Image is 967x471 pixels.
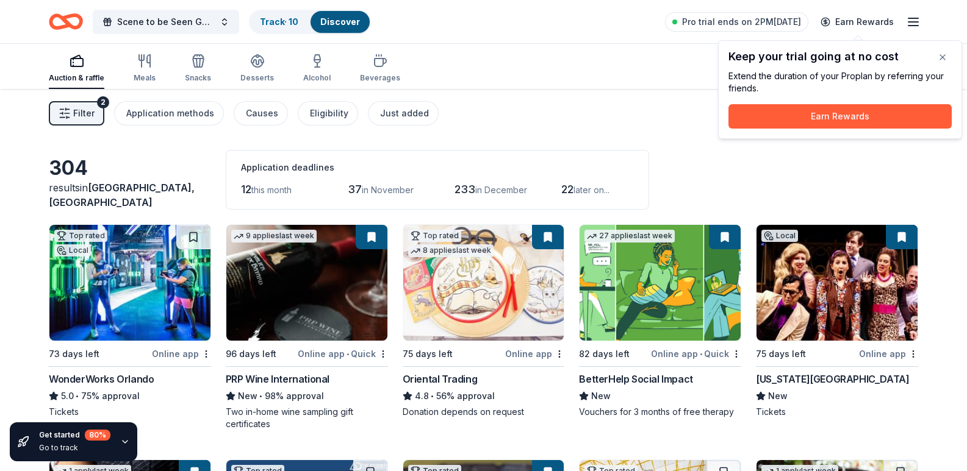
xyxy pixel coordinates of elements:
div: 82 days left [579,347,630,361]
div: 80 % [85,430,110,441]
button: Auction & raffle [49,49,104,89]
div: 9 applies last week [231,230,317,243]
span: New [238,389,257,403]
button: Earn Rewards [728,104,952,129]
div: Just added [380,106,429,121]
div: Application deadlines [241,160,634,175]
div: PRP Wine International [226,372,329,386]
div: Oriental Trading [403,372,478,386]
a: Track· 10 [260,16,298,27]
div: Local [54,244,91,257]
div: [US_STATE][GEOGRAPHIC_DATA] [756,372,909,386]
a: Earn Rewards [813,11,901,33]
div: Top rated [408,230,461,242]
span: 233 [455,183,475,196]
div: 2 [97,96,109,108]
div: Extend the duration of your Pro plan by referring your friends. [728,70,952,94]
button: Beverages [360,49,400,89]
div: Keep your trial going at no cost [728,51,952,63]
span: Pro trial ends on 2PM[DATE] [682,15,801,29]
span: 12 [241,183,251,196]
div: Meals [134,73,156,83]
span: this month [251,185,292,195]
img: Image for WonderWorks Orlando [49,225,210,341]
div: Online app [152,346,211,361]
div: 75 days left [403,347,453,361]
img: Image for BetterHelp Social Impact [580,225,741,341]
div: 75 days left [756,347,806,361]
span: • [259,391,262,401]
div: Get started [39,430,110,441]
span: Filter [73,106,95,121]
div: Go to track [39,443,110,453]
span: later on... [573,185,609,195]
div: results [49,180,211,210]
div: Beverages [360,73,400,83]
img: Image for Florida Repertory Theatre [757,225,918,341]
span: [GEOGRAPHIC_DATA], [GEOGRAPHIC_DATA] [49,182,195,208]
button: Filter2 [49,101,104,126]
div: Alcohol [303,73,331,83]
div: 96 days left [226,347,276,361]
div: Donation depends on request [403,406,565,418]
div: 98% approval [226,389,388,403]
div: Online app Quick [298,346,388,361]
div: Eligibility [310,106,348,121]
div: Causes [246,106,278,121]
div: Top rated [54,230,107,242]
div: 56% approval [403,389,565,403]
span: • [431,391,434,401]
div: Online app Quick [651,346,741,361]
button: Track· 10Discover [249,10,371,34]
div: 73 days left [49,347,99,361]
button: Desserts [240,49,274,89]
span: New [768,389,788,403]
a: Pro trial ends on 2PM[DATE] [665,12,808,32]
span: 22 [561,183,573,196]
a: Image for Florida Repertory TheatreLocal75 days leftOnline app[US_STATE][GEOGRAPHIC_DATA]NewTickets [756,224,918,418]
div: 75% approval [49,389,211,403]
div: Snacks [185,73,211,83]
div: BetterHelp Social Impact [579,372,692,386]
div: WonderWorks Orlando [49,372,154,386]
div: Online app [505,346,564,361]
div: Tickets [756,406,918,418]
div: Two in-home wine sampling gift certificates [226,406,388,430]
div: Desserts [240,73,274,83]
button: Alcohol [303,49,331,89]
button: Scene to be Seen Gala [93,10,239,34]
button: Meals [134,49,156,89]
button: Application methods [114,101,224,126]
button: Eligibility [298,101,358,126]
div: Application methods [126,106,214,121]
a: Image for WonderWorks OrlandoTop ratedLocal73 days leftOnline appWonderWorks Orlando5.0•75% appro... [49,224,211,418]
div: 8 applies last week [408,244,494,257]
span: New [591,389,611,403]
div: Vouchers for 3 months of free therapy [579,406,741,418]
span: Scene to be Seen Gala [117,15,215,29]
div: 304 [49,156,211,180]
a: Image for PRP Wine International9 applieslast week96 days leftOnline app•QuickPRP Wine Internatio... [226,224,388,430]
a: Image for Oriental TradingTop rated8 applieslast week75 days leftOnline appOriental Trading4.8•56... [403,224,565,418]
span: 5.0 [61,389,74,403]
span: in November [362,185,414,195]
span: • [700,349,702,359]
img: Image for PRP Wine International [226,225,387,341]
div: Online app [859,346,918,361]
a: Image for BetterHelp Social Impact27 applieslast week82 days leftOnline app•QuickBetterHelp Socia... [579,224,741,418]
span: in December [475,185,527,195]
button: Causes [234,101,288,126]
a: Home [49,7,83,36]
div: 27 applies last week [584,230,675,243]
a: Discover [320,16,360,27]
img: Image for Oriental Trading [403,225,564,341]
span: in [49,182,195,208]
button: Snacks [185,49,211,89]
div: Local [761,230,798,242]
span: • [347,349,349,359]
div: Auction & raffle [49,73,104,83]
span: 4.8 [415,389,429,403]
span: 37 [348,183,362,196]
div: Tickets [49,406,211,418]
button: Just added [368,101,439,126]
